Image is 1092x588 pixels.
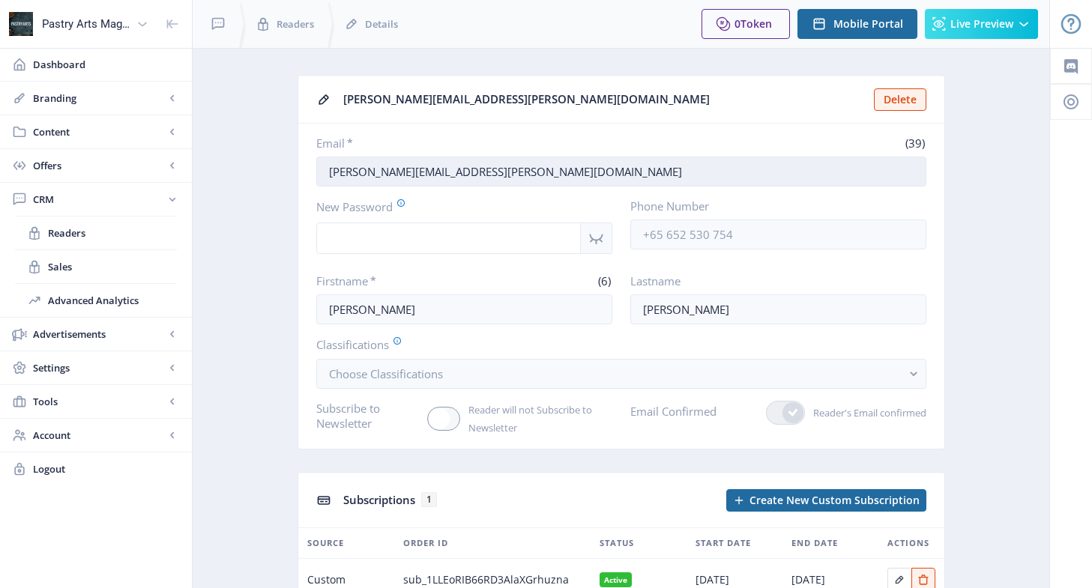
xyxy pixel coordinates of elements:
[33,158,165,173] span: Offers
[15,284,177,317] a: Advanced Analytics
[33,360,165,375] span: Settings
[630,198,914,213] label: Phone Number
[48,259,177,274] span: Sales
[48,225,177,240] span: Readers
[630,401,717,422] label: Email Confirmed
[581,222,612,254] nb-icon: Show password
[696,534,751,552] span: Start Date
[15,216,177,249] a: Readers
[805,404,926,422] span: Reader's Email confirmed
[316,294,612,324] input: Enter reader’s firstname
[33,91,165,106] span: Branding
[630,273,914,288] label: Lastname
[316,198,600,215] label: New Password
[33,57,180,72] span: Dashboard
[726,489,926,512] button: Create New Custom Subscription
[329,366,443,381] span: Choose Classifications
[42,7,130,40] div: Pastry Arts Magazine
[365,16,398,31] span: Details
[903,136,926,151] span: (39)
[887,534,929,552] span: Actions
[316,273,459,288] label: Firstname
[316,359,926,389] button: Choose Classifications
[33,394,165,409] span: Tools
[791,534,838,552] span: End Date
[316,136,615,151] label: Email
[33,428,165,443] span: Account
[421,492,437,507] span: 1
[630,294,926,324] input: Enter reader’s lastname
[925,9,1038,39] button: Live Preview
[343,88,865,111] div: [PERSON_NAME][EMAIL_ADDRESS][PERSON_NAME][DOMAIN_NAME]
[33,327,165,342] span: Advertisements
[702,9,790,39] button: 0Token
[740,16,772,31] span: Token
[874,88,926,111] button: Delete
[15,250,177,283] a: Sales
[48,293,177,308] span: Advanced Analytics
[403,534,448,552] span: Order ID
[316,336,914,353] label: Classifications
[630,219,926,249] input: +65 652 530 754
[797,9,917,39] button: Mobile Portal
[596,273,612,288] span: (6)
[307,534,344,552] span: Source
[833,18,903,30] span: Mobile Portal
[950,18,1013,30] span: Live Preview
[343,492,415,507] span: Subscriptions
[749,494,920,506] span: Create New Custom Subscription
[460,401,612,437] span: Reader will not Subscribe to Newsletter
[717,489,926,512] a: New page
[277,16,314,31] span: Readers
[316,401,416,431] label: Subscribe to Newsletter
[9,12,33,36] img: properties.app_icon.png
[316,157,926,187] input: Enter reader’s email
[33,461,180,476] span: Logout
[33,192,165,207] span: CRM
[600,534,634,552] span: Status
[33,124,165,139] span: Content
